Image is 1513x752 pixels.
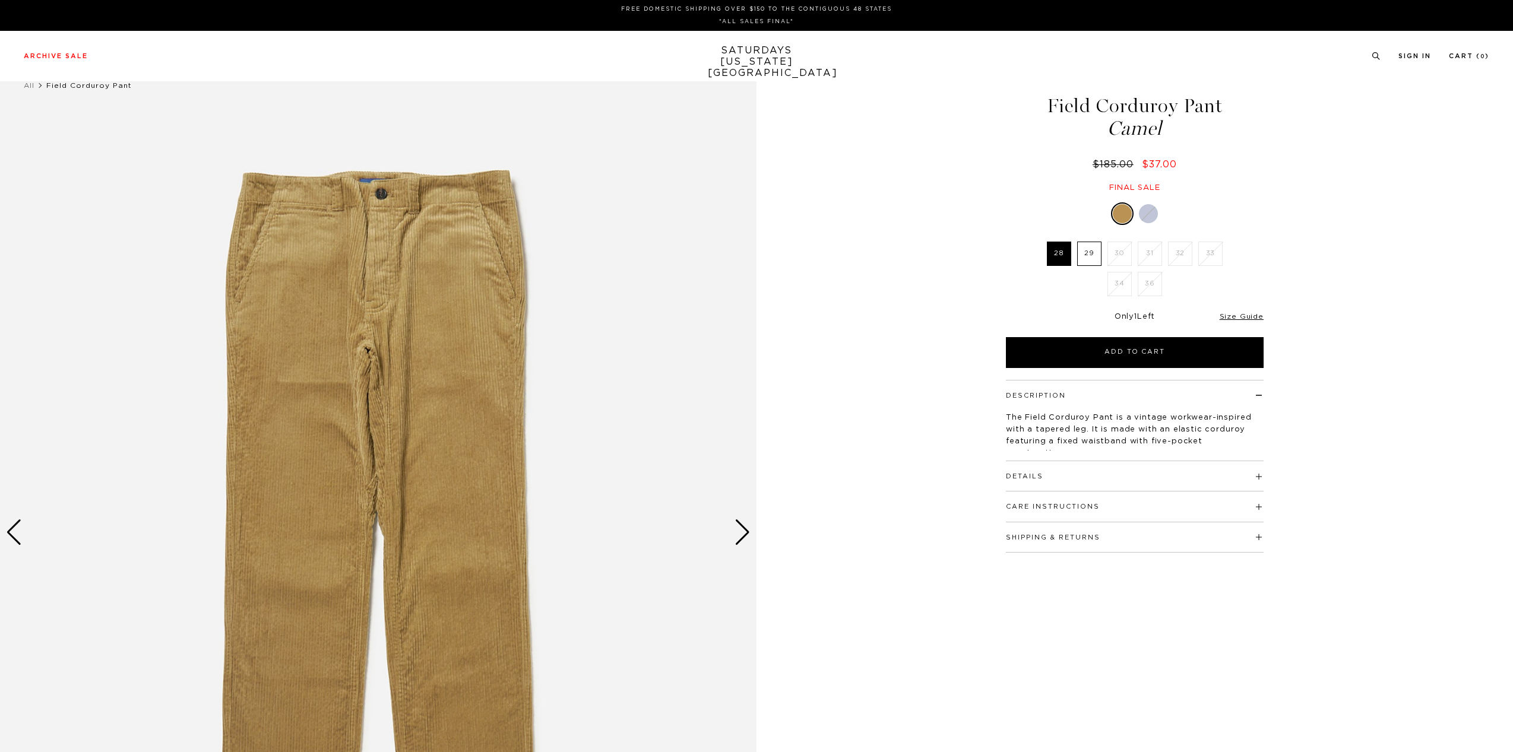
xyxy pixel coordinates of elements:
[1006,337,1264,368] button: Add to Cart
[1077,242,1101,266] label: 29
[1006,503,1100,510] button: Care Instructions
[1006,534,1100,541] button: Shipping & Returns
[1004,96,1265,138] h1: Field Corduroy Pant
[29,17,1484,26] p: *ALL SALES FINAL*
[1093,160,1138,169] del: $185.00
[1006,312,1264,322] div: Only Left
[1004,183,1265,193] div: Final sale
[1006,392,1066,399] button: Description
[24,82,34,89] a: All
[1004,119,1265,138] span: Camel
[1480,54,1485,59] small: 0
[24,53,88,59] a: Archive Sale
[1220,313,1264,320] a: Size Guide
[29,5,1484,14] p: FREE DOMESTIC SHIPPING OVER $150 TO THE CONTIGUOUS 48 STATES
[6,519,22,545] div: Previous slide
[46,82,132,89] span: Field Corduroy Pant
[1047,242,1071,266] label: 28
[1398,53,1431,59] a: Sign In
[1006,412,1264,459] p: The Field Corduroy Pant is a vintage workwear-inspired with a tapered leg. It is made with an ela...
[708,45,806,79] a: SATURDAYS[US_STATE][GEOGRAPHIC_DATA]
[1006,473,1043,480] button: Details
[1134,313,1137,321] span: 1
[735,519,751,545] div: Next slide
[1142,160,1177,169] span: $37.00
[1449,53,1489,59] a: Cart (0)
